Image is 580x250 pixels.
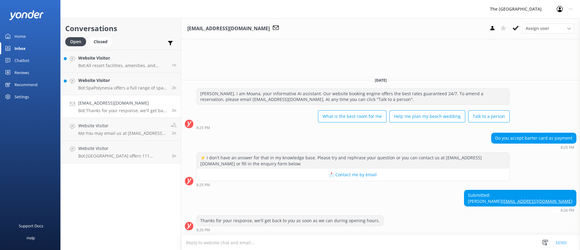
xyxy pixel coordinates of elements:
div: Sep 13 2025 08:25pm (UTC -10:00) Pacific/Honolulu [196,125,510,130]
a: Website VisitorBot:SpaPolynesia offers a full range of spa treatments. The spa is open [DATE] to ... [61,73,181,95]
h4: [EMAIL_ADDRESS][DOMAIN_NAME] [78,100,167,106]
h4: Website Visitor [78,145,167,152]
h4: Website Visitor [78,77,167,84]
strong: 8:25 PM [196,126,210,130]
a: [EMAIL_ADDRESS][DOMAIN_NAME] [502,198,572,204]
div: Open [65,37,86,46]
div: Recommend [14,79,37,91]
p: Bot: All resort facilities, amenities, and services, including the pool, are reserved exclusively... [78,63,167,68]
a: Closed [89,38,115,45]
div: Help [27,232,35,244]
strong: 8:26 PM [561,209,574,212]
h2: Conversations [65,23,176,34]
span: Assign user [526,25,549,32]
h3: [EMAIL_ADDRESS][DOMAIN_NAME] [187,25,270,33]
div: Reviews [14,67,29,79]
span: Sep 13 2025 09:47pm (UTC -10:00) Pacific/Honolulu [172,63,176,68]
h4: Website Visitor [78,55,167,61]
strong: 8:26 PM [196,228,210,232]
div: [PERSON_NAME], I am Moana, your informative AI assistant. Our website booking engine offers the b... [197,89,509,105]
a: Website VisitorBot:[GEOGRAPHIC_DATA] offers 111 accommodation options, while the [GEOGRAPHIC_DATA... [61,141,181,163]
button: What is the best room for me [318,110,386,122]
span: [DATE] [371,78,390,83]
div: Settings [14,91,29,103]
div: Sep 13 2025 08:25pm (UTC -10:00) Pacific/Honolulu [196,183,510,187]
h4: Website Visitor [78,122,166,129]
div: Home [14,30,26,42]
button: 📩 Contact me by email [197,169,509,181]
div: Thanks for your response, we'll get back to you as soon as we can during opening hours. [197,216,383,226]
span: Sep 13 2025 08:26pm (UTC -10:00) Pacific/Honolulu [172,108,176,113]
img: yonder-white-logo.png [9,10,44,20]
a: [EMAIL_ADDRESS][DOMAIN_NAME]Bot:Thanks for your response, we'll get back to you as soon as we can... [61,95,181,118]
span: Sep 13 2025 08:19pm (UTC -10:00) Pacific/Honolulu [172,131,176,136]
div: Chatbot [14,54,29,67]
div: Sep 13 2025 08:25pm (UTC -10:00) Pacific/Honolulu [491,145,576,149]
strong: 8:25 PM [196,183,210,187]
div: ⚡ I don't have an answer for that in my knowledge base. Please try and rephrase your question or ... [197,153,509,169]
a: Website VisitorMe:You may email us at [EMAIL_ADDRESS][DOMAIN_NAME]2h [61,118,181,141]
a: Open [65,38,89,45]
div: Support Docs [19,220,43,232]
p: Bot: SpaPolynesia offers a full range of spa treatments. The spa is open [DATE] to [DATE] from 9a... [78,85,167,91]
strong: 8:25 PM [561,146,574,149]
div: Closed [89,37,112,46]
a: Website VisitorBot:All resort facilities, amenities, and services, including the pool, are reserv... [61,50,181,73]
p: Bot: Thanks for your response, we'll get back to you as soon as we can during opening hours. [78,108,167,113]
div: Sep 13 2025 08:26pm (UTC -10:00) Pacific/Honolulu [196,228,384,232]
span: Sep 13 2025 08:57pm (UTC -10:00) Pacific/Honolulu [172,85,176,90]
p: Me: You may email us at [EMAIL_ADDRESS][DOMAIN_NAME] [78,131,166,136]
span: Sep 13 2025 08:16pm (UTC -10:00) Pacific/Honolulu [172,153,176,158]
button: Help me plan my beach wedding [389,110,465,122]
div: Do you accept barter card as payment [491,133,576,143]
div: Inbox [14,42,26,54]
div: Submitted: [PERSON_NAME] [464,190,576,206]
p: Bot: [GEOGRAPHIC_DATA] offers 111 accommodation options, while the [GEOGRAPHIC_DATA] - on the bea... [78,153,167,159]
div: Assign User [523,24,574,33]
div: Sep 13 2025 08:26pm (UTC -10:00) Pacific/Honolulu [464,208,576,212]
button: Talk to a person [468,110,510,122]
